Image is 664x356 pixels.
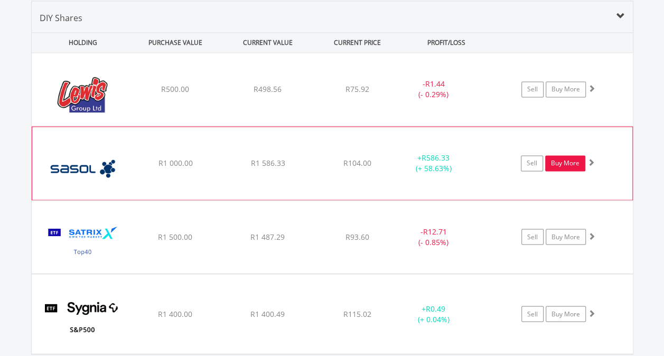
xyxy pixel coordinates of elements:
span: R1 400.49 [250,308,285,318]
a: Sell [521,81,544,97]
div: - (- 0.29%) [394,79,474,100]
a: Buy More [546,306,586,322]
a: Sell [521,306,544,322]
a: Sell [521,155,543,171]
div: HOLDING [32,33,128,52]
div: CURRENT PRICE [315,33,399,52]
span: R1 400.00 [158,308,192,318]
div: PURCHASE VALUE [130,33,221,52]
span: R500.00 [161,84,189,94]
a: Buy More [545,155,585,171]
span: R586.33 [422,153,450,163]
img: EQU.ZA.LEW.png [37,66,128,123]
span: R115.02 [343,308,371,318]
span: R1.44 [425,79,445,89]
img: EQU.ZA.SOL.png [38,140,128,197]
div: - (- 0.85%) [394,226,474,247]
span: R12.71 [423,226,447,236]
img: EQU.ZA.STX40.png [37,214,128,270]
img: EQU.ZA.SYG500.png [37,287,128,351]
div: PROFIT/LOSS [401,33,492,52]
span: R498.56 [254,84,282,94]
div: CURRENT VALUE [223,33,313,52]
span: R104.00 [343,158,371,168]
span: R1 500.00 [158,231,192,241]
span: DIY Shares [40,12,82,24]
span: R1 000.00 [158,158,192,168]
span: R0.49 [426,303,445,313]
span: R1 586.33 [250,158,285,168]
span: R1 487.29 [250,231,285,241]
span: R75.92 [345,84,369,94]
a: Buy More [546,229,586,245]
a: Sell [521,229,544,245]
a: Buy More [546,81,586,97]
div: + (+ 58.63%) [394,153,473,174]
div: + (+ 0.04%) [394,303,474,324]
span: R93.60 [345,231,369,241]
